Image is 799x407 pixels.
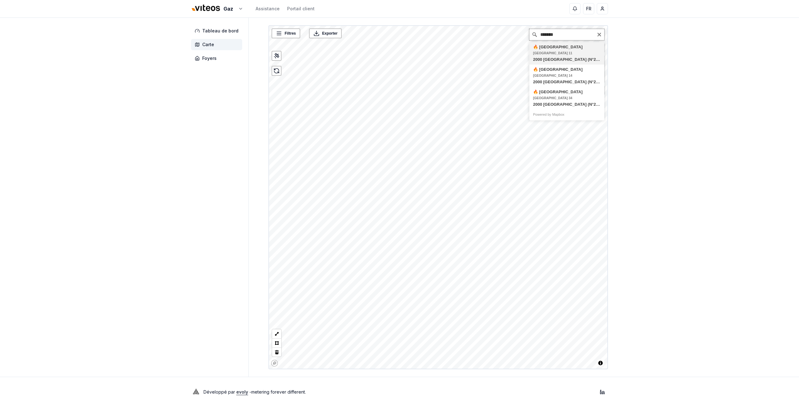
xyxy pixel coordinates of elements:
[256,6,280,12] a: Assistance
[597,359,604,367] button: Toggle attribution
[529,29,604,40] input: Chercher
[191,387,201,397] img: Evoly Logo
[191,1,221,16] img: Viteos - Gaz Logo
[223,5,233,12] span: Gaz
[597,31,602,37] button: Clear
[272,329,281,338] button: LineString tool (l)
[287,6,315,12] a: Portail client
[269,26,609,370] canvas: Map
[533,101,600,108] div: 2000 [GEOGRAPHIC_DATA] (N°23098856)
[236,389,248,395] a: evoly
[202,41,214,48] span: Carte
[583,3,594,14] button: FR
[533,44,600,50] div: 🔥 [GEOGRAPHIC_DATA]
[533,73,600,79] div: [GEOGRAPHIC_DATA] 14
[272,347,281,356] button: Delete
[322,30,337,36] span: Exporter
[202,28,238,34] span: Tableau de bord
[533,50,600,56] div: [GEOGRAPHIC_DATA] 11
[533,95,600,101] div: [GEOGRAPHIC_DATA] 34
[271,360,278,367] a: Mapbox homepage
[191,25,245,36] a: Tableau de bord
[533,89,600,95] div: 🔥 [GEOGRAPHIC_DATA]
[191,53,245,64] a: Foyers
[191,2,243,16] button: Gaz
[586,6,591,12] span: FR
[533,56,600,63] div: 2000 [GEOGRAPHIC_DATA] (N°2446104703)
[203,388,306,396] p: Développé par - metering forever different .
[202,55,217,61] span: Foyers
[191,39,245,50] a: Carte
[285,30,296,36] span: Filtres
[533,66,600,73] div: 🔥 [GEOGRAPHIC_DATA]
[533,79,600,85] div: 2000 [GEOGRAPHIC_DATA] (N°21038324)
[272,338,281,347] button: Polygon tool (p)
[533,113,564,116] a: Powered by Mapbox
